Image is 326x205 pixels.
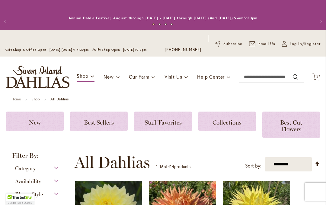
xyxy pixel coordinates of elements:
[29,119,41,126] span: New
[11,97,21,101] a: Home
[104,73,113,80] span: New
[258,41,276,47] span: Email Us
[134,112,192,131] a: Staff Favorites
[171,23,173,25] button: 4 of 4
[168,164,174,169] span: 414
[84,119,114,126] span: Best Sellers
[6,66,69,88] a: store logo
[94,48,147,52] span: Gift Shop Open - [DATE] 10-3pm
[50,97,69,101] strong: All Dahlias
[215,41,242,47] a: Subscribe
[213,119,241,126] span: Collections
[165,73,182,80] span: Visit Us
[77,73,88,79] span: Shop
[314,15,326,27] button: Next
[75,153,150,171] span: All Dahlias
[290,41,321,47] span: Log In/Register
[249,41,276,47] a: Email Us
[5,48,94,52] span: Gift Shop & Office Open - [DATE]-[DATE] 9-4:30pm /
[6,112,64,131] a: New
[158,23,161,25] button: 2 of 4
[159,164,164,169] span: 16
[198,112,256,131] a: Collections
[156,164,158,169] span: 1
[223,41,242,47] span: Subscribe
[262,112,320,138] a: Best Cut Flowers
[280,119,302,133] span: Best Cut Flowers
[31,97,40,101] a: Shop
[129,73,149,80] span: Our Farm
[70,112,128,131] a: Best Sellers
[15,165,36,172] span: Category
[165,23,167,25] button: 3 of 4
[15,178,41,185] span: Availability
[282,41,321,47] a: Log In/Register
[5,184,21,200] iframe: Launch Accessibility Center
[69,16,258,20] a: Annual Dahlia Festival, August through [DATE] - [DATE] through [DATE] (And [DATE]) 9-am5:30pm
[145,119,182,126] span: Staff Favorites
[156,162,190,171] p: - of products
[165,47,201,53] a: [PHONE_NUMBER]
[245,160,261,171] label: Sort by:
[152,23,155,25] button: 1 of 4
[15,191,43,198] span: Bloom Style
[6,152,68,162] strong: Filter By:
[197,73,225,80] span: Help Center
